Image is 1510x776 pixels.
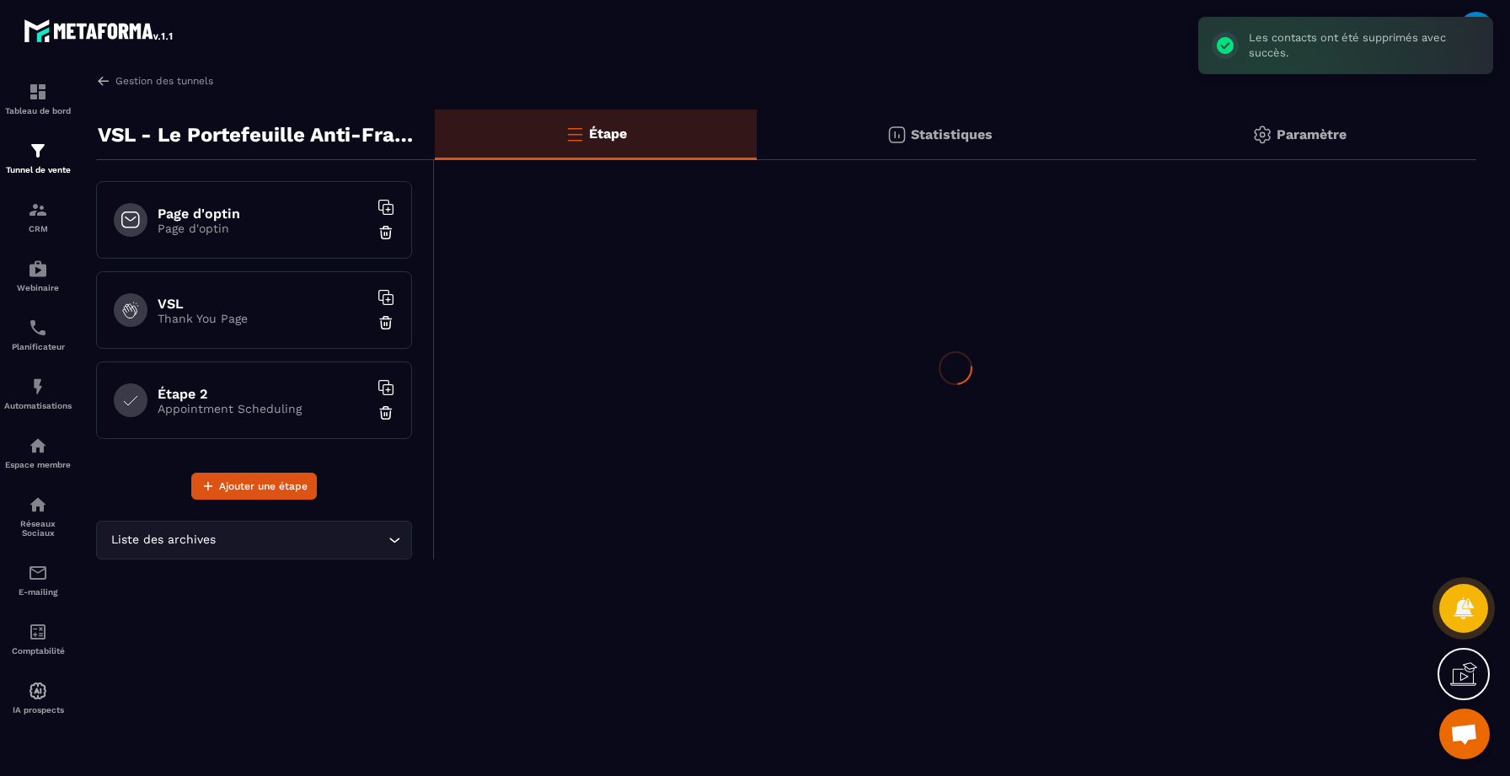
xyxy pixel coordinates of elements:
[158,312,368,325] p: Thank You Page
[28,622,48,642] img: accountant
[377,314,394,331] img: trash
[158,402,368,415] p: Appointment Scheduling
[4,106,72,115] p: Tableau de bord
[4,305,72,364] a: schedulerschedulerPlanificateur
[4,364,72,423] a: automationsautomationsAutomatisations
[28,377,48,397] img: automations
[4,128,72,187] a: formationformationTunnel de vente
[158,296,368,312] h6: VSL
[4,646,72,656] p: Comptabilité
[28,495,48,515] img: social-network
[96,73,213,88] a: Gestion des tunnels
[4,342,72,351] p: Planificateur
[28,82,48,102] img: formation
[4,587,72,597] p: E-mailing
[4,550,72,609] a: emailemailE-mailing
[158,222,368,235] p: Page d'optin
[4,246,72,305] a: automationsautomationsWebinaire
[28,436,48,456] img: automations
[98,118,422,152] p: VSL - Le Portefeuille Anti-Fragile
[4,423,72,482] a: automationsautomationsEspace membre
[4,224,72,233] p: CRM
[107,531,219,549] span: Liste des archives
[28,681,48,701] img: automations
[4,460,72,469] p: Espace membre
[28,318,48,338] img: scheduler
[158,206,368,222] h6: Page d'optin
[911,126,993,142] p: Statistiques
[158,386,368,402] h6: Étape 2
[4,401,72,410] p: Automatisations
[28,563,48,583] img: email
[219,531,384,549] input: Search for option
[377,404,394,421] img: trash
[377,224,394,241] img: trash
[96,521,412,559] div: Search for option
[28,141,48,161] img: formation
[219,478,308,495] span: Ajouter une étape
[4,187,72,246] a: formationformationCRM
[4,705,72,714] p: IA prospects
[1252,125,1272,145] img: setting-gr.5f69749f.svg
[4,283,72,292] p: Webinaire
[565,124,585,144] img: bars-o.4a397970.svg
[4,609,72,668] a: accountantaccountantComptabilité
[4,165,72,174] p: Tunnel de vente
[886,125,907,145] img: stats.20deebd0.svg
[589,126,627,142] p: Étape
[1439,709,1490,759] a: Ouvrir le chat
[1277,126,1347,142] p: Paramètre
[28,259,48,279] img: automations
[24,15,175,45] img: logo
[4,519,72,538] p: Réseaux Sociaux
[28,200,48,220] img: formation
[4,482,72,550] a: social-networksocial-networkRéseaux Sociaux
[96,73,111,88] img: arrow
[191,473,317,500] button: Ajouter une étape
[4,69,72,128] a: formationformationTableau de bord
